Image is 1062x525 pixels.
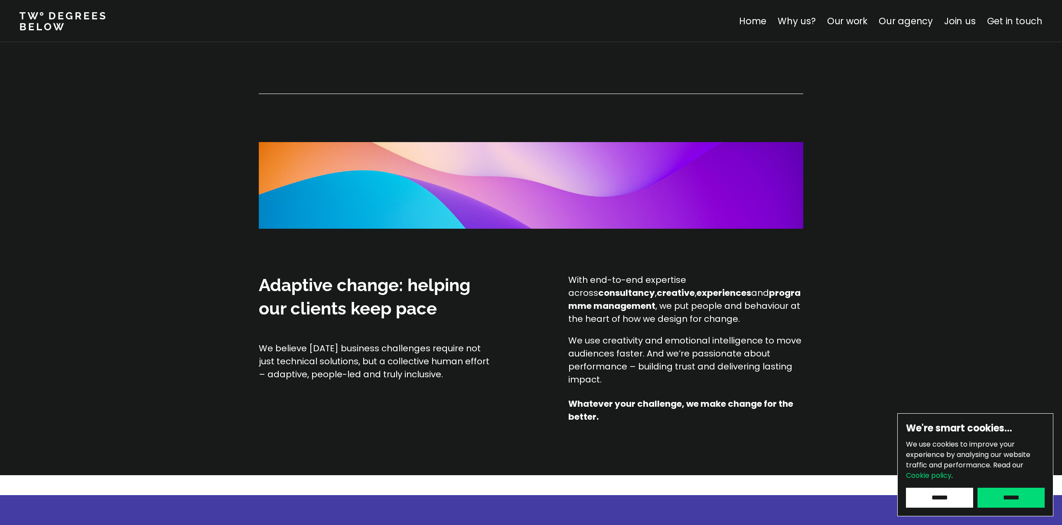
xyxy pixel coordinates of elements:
[906,460,1023,480] span: Read our .
[944,15,976,27] a: Join us
[906,439,1045,481] p: We use cookies to improve your experience by analysing our website traffic and performance.
[827,15,867,27] a: Our work
[568,334,803,386] p: We use creativity and emotional intelligence to move audiences faster. And we’re passionate about...
[568,398,795,423] strong: Whatever your challenge, we make change for the better.
[879,15,933,27] a: Our agency
[568,273,803,325] p: With end-to-end expertise across , , and , we put people and behaviour at the heart of how we des...
[657,287,695,299] strong: creative
[259,275,470,318] span: Adaptive change: helping our clients keep pace
[778,15,816,27] a: Why us?
[739,15,766,27] a: Home
[906,422,1045,435] h6: We're smart cookies…
[259,342,493,381] p: We believe [DATE] business challenges require not just technical solutions, but a collective huma...
[697,287,751,299] strong: experiences
[598,287,655,299] strong: consultancy
[906,470,951,480] a: Cookie policy
[987,15,1042,27] a: Get in touch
